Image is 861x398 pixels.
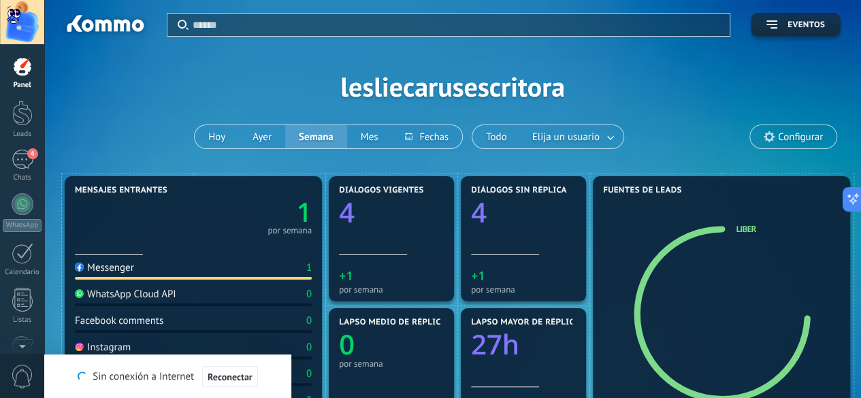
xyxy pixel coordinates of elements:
[239,125,285,148] button: Ayer
[339,186,424,195] span: Diálogos vigentes
[339,193,355,231] text: 4
[202,366,258,388] button: Reconectar
[751,13,841,37] button: Eventos
[75,289,84,298] img: WhatsApp Cloud API
[208,372,253,382] span: Reconectar
[306,341,312,354] div: 0
[472,125,521,148] button: Todo
[75,314,163,327] div: Facebook comments
[267,227,312,234] div: por semana
[306,288,312,301] div: 0
[75,263,84,271] img: Messenger
[193,194,312,230] a: 1
[75,261,134,274] div: Messenger
[78,365,257,388] div: Sin conexión a Internet
[471,325,576,363] a: 27h
[530,128,602,146] span: Elija un usuario
[285,125,347,148] button: Semana
[787,20,825,30] span: Eventos
[339,359,444,369] div: por semana
[778,131,823,143] span: Configurar
[521,125,623,148] button: Elija un usuario
[339,325,355,363] text: 0
[347,125,392,148] button: Mes
[75,342,84,351] img: Instagram
[27,148,38,159] span: 4
[195,125,239,148] button: Hoy
[297,194,312,230] text: 1
[736,223,756,234] a: LIBER
[471,193,487,231] text: 4
[75,341,131,354] div: Instagram
[471,325,519,363] text: 27h
[391,125,461,148] button: Fechas
[75,186,167,195] span: Mensajes entrantes
[306,314,312,327] div: 0
[603,186,682,195] span: Fuentes de leads
[3,173,42,182] div: Chats
[3,219,42,232] div: WhatsApp
[3,268,42,277] div: Calendario
[3,81,42,90] div: Panel
[306,261,312,274] div: 1
[471,318,579,327] span: Lapso mayor de réplica
[471,268,485,284] text: +1
[339,284,444,295] div: por semana
[3,316,42,325] div: Listas
[306,367,312,380] div: 0
[339,318,446,327] span: Lapso medio de réplica
[339,268,353,284] text: +1
[75,288,176,301] div: WhatsApp Cloud API
[471,186,567,195] span: Diálogos sin réplica
[471,284,576,295] div: por semana
[3,130,42,139] div: Leads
